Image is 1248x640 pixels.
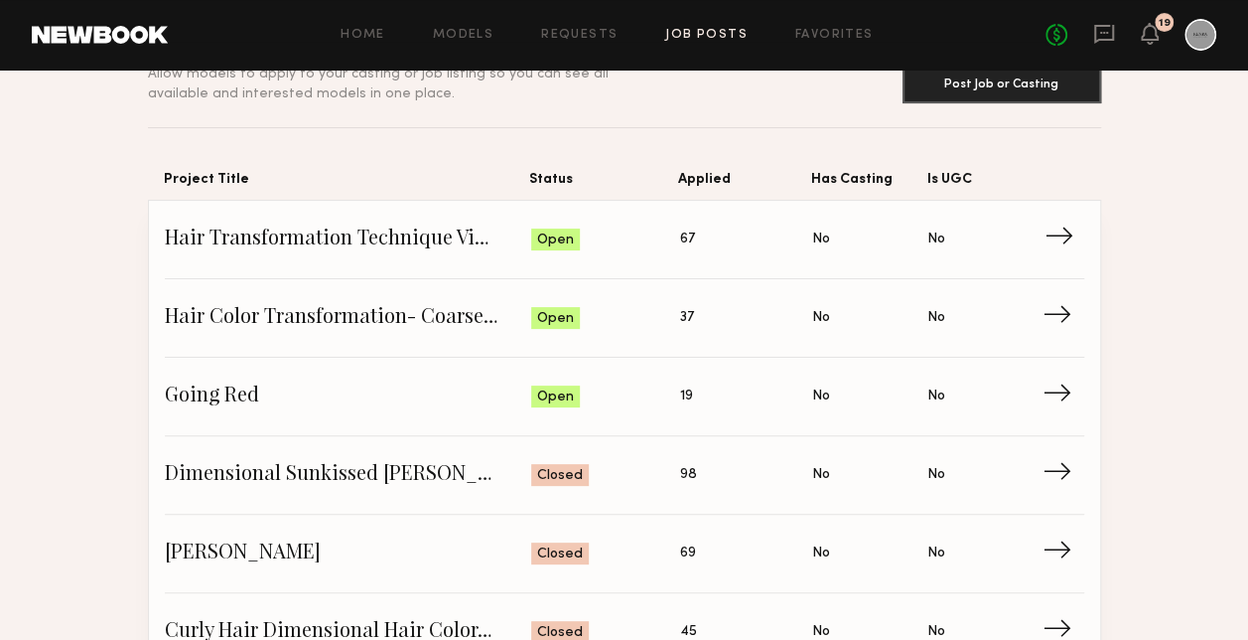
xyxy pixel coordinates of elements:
[679,307,693,329] span: 37
[811,464,829,486] span: No
[165,382,531,411] span: Going Red
[165,201,1084,279] a: Hair Transformation Technique VideoOpen67NoNo→
[1042,539,1083,568] span: →
[811,386,829,407] span: No
[927,464,945,486] span: No
[164,168,529,200] span: Project Title
[678,168,811,200] span: Applied
[795,29,874,42] a: Favorites
[537,466,583,486] span: Closed
[529,168,679,200] span: Status
[1044,225,1085,254] span: →
[537,309,574,329] span: Open
[537,545,583,564] span: Closed
[537,388,574,407] span: Open
[433,29,493,42] a: Models
[165,515,1084,593] a: [PERSON_NAME]Closed69NoNo→
[927,543,945,564] span: No
[165,279,1084,358] a: Hair Color Transformation- Coarse Thick HairOpen37NoNo→
[811,307,829,329] span: No
[665,29,748,42] a: Job Posts
[165,358,1084,436] a: Going RedOpen19NoNo→
[811,543,829,564] span: No
[1042,382,1083,411] span: →
[537,231,574,250] span: Open
[927,307,945,329] span: No
[1042,460,1083,490] span: →
[165,436,1084,515] a: Dimensional Sunkissed [PERSON_NAME]Closed98NoNo→
[165,303,531,333] span: Hair Color Transformation- Coarse Thick Hair
[1042,303,1083,333] span: →
[902,64,1101,103] button: Post Job or Casting
[811,168,927,200] span: Has Casting
[927,168,1043,200] span: Is UGC
[679,229,694,250] span: 67
[679,464,696,486] span: 98
[679,543,695,564] span: 69
[927,229,945,250] span: No
[811,229,829,250] span: No
[1159,18,1171,29] div: 19
[679,386,692,407] span: 19
[165,539,531,568] span: [PERSON_NAME]
[341,29,385,42] a: Home
[541,29,618,42] a: Requests
[165,460,531,490] span: Dimensional Sunkissed [PERSON_NAME]
[165,225,531,254] span: Hair Transformation Technique Video
[927,386,945,407] span: No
